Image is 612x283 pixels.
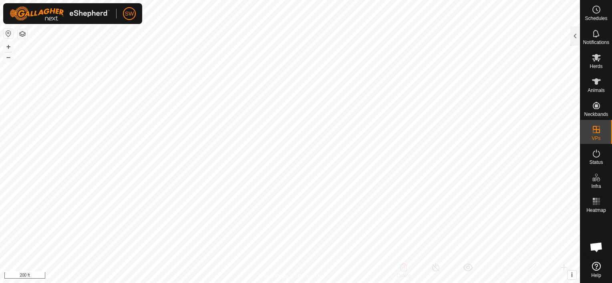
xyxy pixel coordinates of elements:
button: i [568,271,576,279]
span: Help [591,273,601,278]
a: Privacy Policy [258,273,288,280]
a: Contact Us [298,273,322,280]
a: Open chat [584,235,608,259]
span: i [571,271,573,278]
button: – [4,52,13,62]
span: Heatmap [586,208,606,213]
span: Infra [591,184,601,189]
a: Help [580,259,612,281]
button: Map Layers [18,29,27,39]
span: Status [589,160,603,165]
span: SW [125,10,134,18]
span: Herds [590,64,602,69]
button: + [4,42,13,52]
span: Animals [588,88,605,93]
span: Schedules [585,16,607,21]
img: Gallagher Logo [10,6,110,21]
span: Neckbands [584,112,608,117]
button: Reset Map [4,29,13,38]
span: Notifications [583,40,609,45]
span: VPs [592,136,600,141]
